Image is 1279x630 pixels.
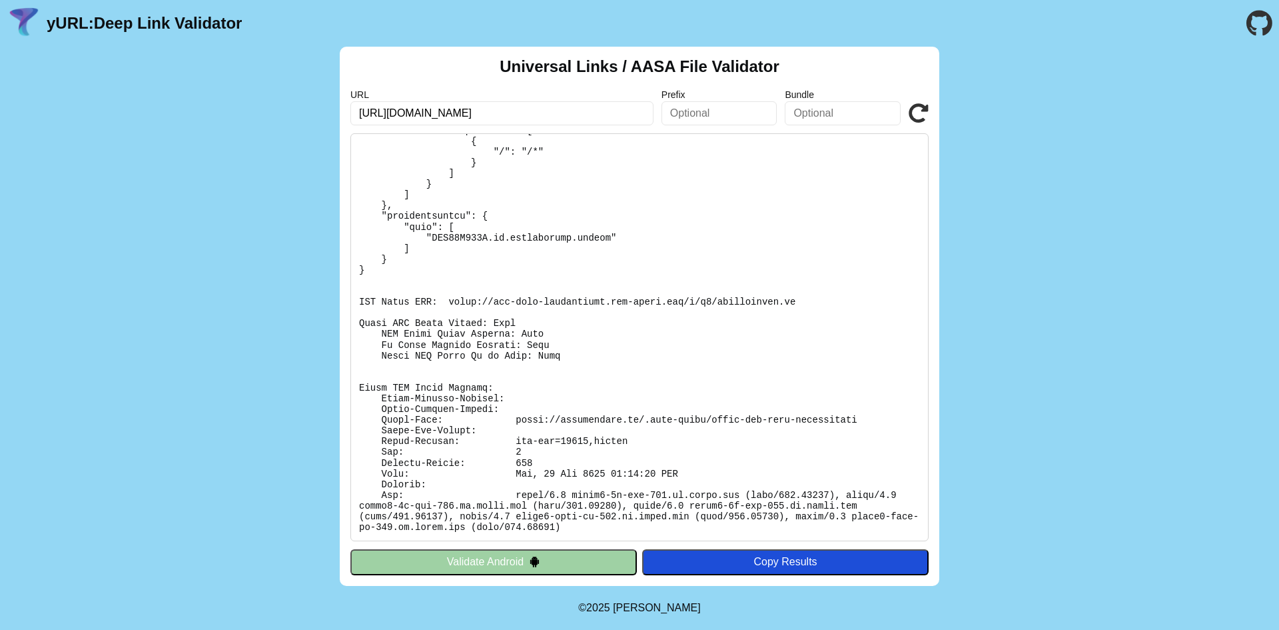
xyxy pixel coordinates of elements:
label: Bundle [785,89,901,100]
a: yURL:Deep Link Validator [47,14,242,33]
h2: Universal Links / AASA File Validator [500,57,779,76]
img: droidIcon.svg [529,556,540,567]
label: Prefix [661,89,777,100]
img: yURL Logo [7,6,41,41]
div: Copy Results [649,556,922,568]
label: URL [350,89,653,100]
input: Optional [785,101,901,125]
input: Optional [661,101,777,125]
span: 2025 [586,602,610,613]
button: Copy Results [642,549,929,575]
input: Required [350,101,653,125]
footer: © [578,586,700,630]
pre: Lorem ipsu do: sitam://consectetur.ad/.elit-seddo/eiusm-tem-inci-utlaboreetd Ma Aliquaen: Admi Ve... [350,133,929,541]
button: Validate Android [350,549,637,575]
a: Michael Ibragimchayev's Personal Site [613,602,701,613]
